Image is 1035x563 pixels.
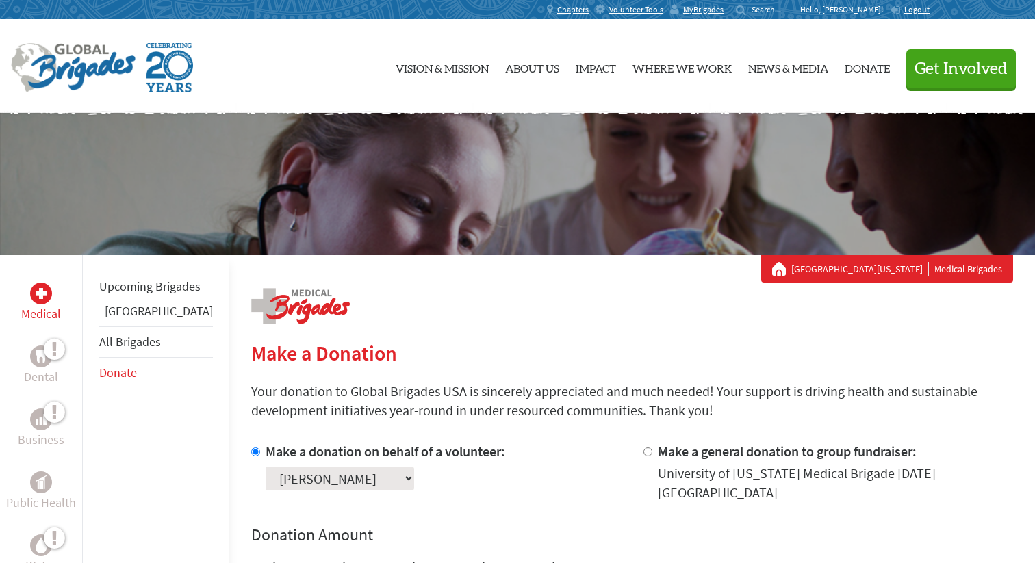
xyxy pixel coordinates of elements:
a: BusinessBusiness [18,408,64,449]
div: Medical Brigades [772,262,1002,276]
div: Public Health [30,471,52,493]
li: Guatemala [99,302,213,326]
label: Make a donation on behalf of a volunteer: [266,443,505,460]
h4: Donation Amount [251,524,1013,546]
a: Impact [576,31,616,102]
p: Hello, [PERSON_NAME]! [800,4,890,15]
img: Dental [36,350,47,363]
p: Medical [21,304,61,324]
img: Global Brigades Logo [11,43,136,92]
p: Dental [24,367,58,387]
img: Medical [36,288,47,299]
span: Volunteer Tools [609,4,663,15]
li: Upcoming Brigades [99,272,213,302]
span: Chapters [557,4,589,15]
button: Get Involved [906,49,1016,88]
span: Logout [904,4,930,14]
div: University of [US_STATE] Medical Brigade [DATE] [GEOGRAPHIC_DATA] [658,464,1014,502]
img: Public Health [36,475,47,489]
a: MedicalMedical [21,283,61,324]
img: Global Brigades Celebrating 20 Years [146,43,193,92]
input: Search... [752,4,791,14]
span: Get Involved [915,61,1008,77]
a: Vision & Mission [396,31,489,102]
a: About Us [505,31,559,102]
img: Business [36,414,47,425]
a: Donate [99,365,137,380]
h2: Make a Donation [251,341,1013,365]
label: Make a general donation to group fundraiser: [658,443,917,460]
p: Your donation to Global Brigades USA is sincerely appreciated and much needed! Your support is dr... [251,382,1013,420]
img: Water [36,537,47,553]
a: DentalDental [24,345,58,387]
span: MyBrigades [683,4,724,15]
a: Upcoming Brigades [99,278,201,294]
div: Business [30,408,52,430]
img: logo-medical.png [251,288,350,324]
a: All Brigades [99,334,161,350]
div: Water [30,534,52,556]
p: Business [18,430,64,449]
div: Dental [30,345,52,367]
a: Public HealthPublic Health [6,471,76,512]
a: [GEOGRAPHIC_DATA][US_STATE] [791,262,929,276]
p: Public Health [6,493,76,512]
a: Logout [890,4,930,15]
a: Donate [845,31,890,102]
li: All Brigades [99,326,213,358]
li: Donate [99,358,213,388]
div: Medical [30,283,52,304]
a: News & Media [748,31,828,102]
a: [GEOGRAPHIC_DATA] [105,303,213,319]
a: Where We Work [632,31,732,102]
